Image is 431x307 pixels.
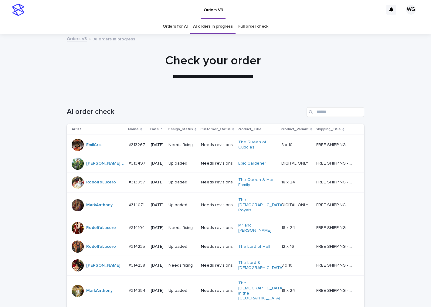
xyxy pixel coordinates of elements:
[67,35,87,42] a: Orders V3
[129,201,146,208] p: #314071
[281,262,294,268] p: 8 x 10
[67,155,364,172] tr: [PERSON_NAME] L #313497#313497 [DATE]UploadedNeeds revisionsEpic Gardener DIGITAL ONLYDIGITAL ONL...
[201,142,234,148] p: Needs revisions
[151,244,164,249] p: [DATE]
[129,179,146,185] p: #313957
[86,263,120,268] a: [PERSON_NAME]
[168,142,196,148] p: Needs fixing
[238,281,283,301] a: The [DEMOGRAPHIC_DATA] in the [GEOGRAPHIC_DATA]
[201,161,234,166] p: Needs revisions
[238,260,283,271] a: The Lord & [DEMOGRAPHIC_DATA]
[129,224,146,230] p: #314104
[201,288,234,293] p: Needs revisions
[86,203,113,208] a: MarkAnthony
[316,224,355,230] p: FREE SHIPPING - preview in 1-2 business days, after your approval delivery will take 5-10 b.d.
[238,177,276,188] a: The Queen & Her Family
[316,179,355,185] p: FREE SHIPPING - preview in 1-2 business days, after your approval delivery will take 5-10 b.d.
[307,107,364,117] input: Search
[151,180,164,185] p: [DATE]
[281,287,296,293] p: 18 x 24
[64,53,362,68] h1: Check your order
[67,107,304,116] h1: AI order check
[129,287,147,293] p: #314354
[67,218,364,238] tr: RodolfoLucero #314104#314104 [DATE]Needs fixingNeeds revisionsMr and [PERSON_NAME] 18 x 2418 x 24...
[238,244,270,249] a: The Lord of Hell
[67,135,364,155] tr: EmilCris #313267#313267 [DATE]Needs fixingNeeds revisionsThe Queen of Cuddles 8 x 108 x 10 FREE S...
[129,141,146,148] p: #313267
[86,161,124,166] a: [PERSON_NAME] L
[86,142,101,148] a: EmilCris
[168,225,196,230] p: Needs fixing
[67,193,364,218] tr: MarkAnthony #314071#314071 [DATE]UploadedNeeds revisionsThe [DEMOGRAPHIC_DATA] Royals DIGITAL ONL...
[316,126,341,133] p: Shipping_Title
[238,223,276,233] a: Mr and [PERSON_NAME]
[238,140,276,150] a: The Queen of Cuddles
[406,5,416,15] div: WG
[151,225,164,230] p: [DATE]
[67,275,364,306] tr: MarkAnthony #314354#314354 [DATE]UploadedNeeds revisionsThe [DEMOGRAPHIC_DATA] in the [GEOGRAPHIC...
[86,288,113,293] a: MarkAnthony
[200,126,231,133] p: Customer_status
[238,161,266,166] a: Epic Gardener
[168,203,196,208] p: Uploaded
[201,263,234,268] p: Needs revisions
[281,243,295,249] p: 12 x 16
[151,142,164,148] p: [DATE]
[238,126,262,133] p: Product_Title
[129,243,146,249] p: #314235
[281,126,309,133] p: Product_Variant
[281,224,296,230] p: 18 x 24
[72,126,81,133] p: Artist
[316,287,355,293] p: FREE SHIPPING - preview in 1-2 business days, after your approval delivery will take 5-10 b.d.
[316,160,355,166] p: FREE SHIPPING - preview in 1-2 business days, after your approval delivery will take 5-10 b.d.
[151,288,164,293] p: [DATE]
[151,263,164,268] p: [DATE]
[238,197,283,213] a: The [DEMOGRAPHIC_DATA] Royals
[168,161,196,166] p: Uploaded
[129,160,147,166] p: #313497
[168,244,196,249] p: Uploaded
[151,161,164,166] p: [DATE]
[316,262,355,268] p: FREE SHIPPING - preview in 1-2 business days, after your approval delivery will take 5-10 b.d.
[129,262,146,268] p: #314238
[316,201,355,208] p: FREE SHIPPING - preview in 1-2 business days, after your approval delivery will take 5-10 b.d.
[168,263,196,268] p: Needs fixing
[281,179,296,185] p: 18 x 24
[201,180,234,185] p: Needs revisions
[193,19,233,34] a: AI orders in progress
[151,203,164,208] p: [DATE]
[168,288,196,293] p: Uploaded
[168,126,193,133] p: Design_status
[201,203,234,208] p: Needs revisions
[316,243,355,249] p: FREE SHIPPING - preview in 1-2 business days, after your approval delivery will take 5-10 b.d.
[201,244,234,249] p: Needs revisions
[12,4,24,16] img: stacker-logo-s-only.png
[86,244,116,249] a: RodolfoLucero
[67,172,364,193] tr: RodolfoLucero #313957#313957 [DATE]UploadedNeeds revisionsThe Queen & Her Family 18 x 2418 x 24 F...
[316,141,355,148] p: FREE SHIPPING - preview in 1-2 business days, after your approval delivery will take 5-10 b.d.
[128,126,139,133] p: Name
[201,225,234,230] p: Needs revisions
[93,35,135,42] p: AI orders in progress
[281,201,310,208] p: DIGITAL ONLY
[67,255,364,276] tr: [PERSON_NAME] #314238#314238 [DATE]Needs fixingNeeds revisionsThe Lord & [DEMOGRAPHIC_DATA] 8 x 1...
[86,180,116,185] a: RodolfoLucero
[67,238,364,255] tr: RodolfoLucero #314235#314235 [DATE]UploadedNeeds revisionsThe Lord of Hell 12 x 1612 x 16 FREE SH...
[281,160,310,166] p: DIGITAL ONLY
[238,19,268,34] a: Full order check
[163,19,188,34] a: Orders for AI
[150,126,159,133] p: Date
[168,180,196,185] p: Uploaded
[281,141,294,148] p: 8 x 10
[86,225,116,230] a: RodolfoLucero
